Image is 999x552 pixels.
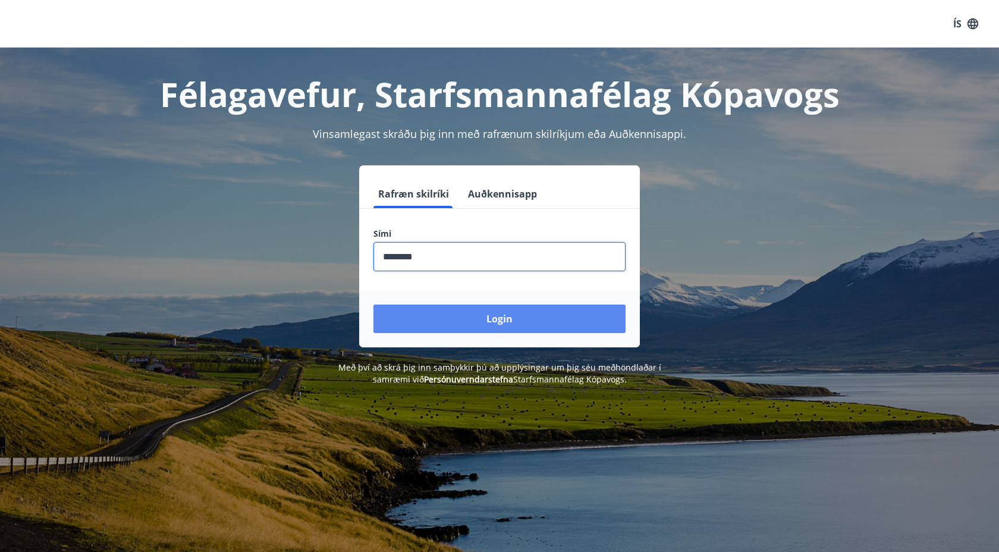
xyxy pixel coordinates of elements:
[338,362,661,385] span: Með því að skrá þig inn samþykkir þú að upplýsingar um þig séu meðhöndlaðar í samræmi við Starfsm...
[373,305,626,333] button: Login
[373,228,626,240] label: Sími
[424,374,513,385] a: Persónuverndarstefna
[373,180,454,208] button: Rafræn skilríki
[947,13,985,34] button: ÍS
[463,180,542,208] button: Auðkennisapp
[313,127,686,141] span: Vinsamlegast skráðu þig inn með rafrænum skilríkjum eða Auðkennisappi.
[86,71,913,117] h1: Félagavefur, Starfsmannafélag Kópavogs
